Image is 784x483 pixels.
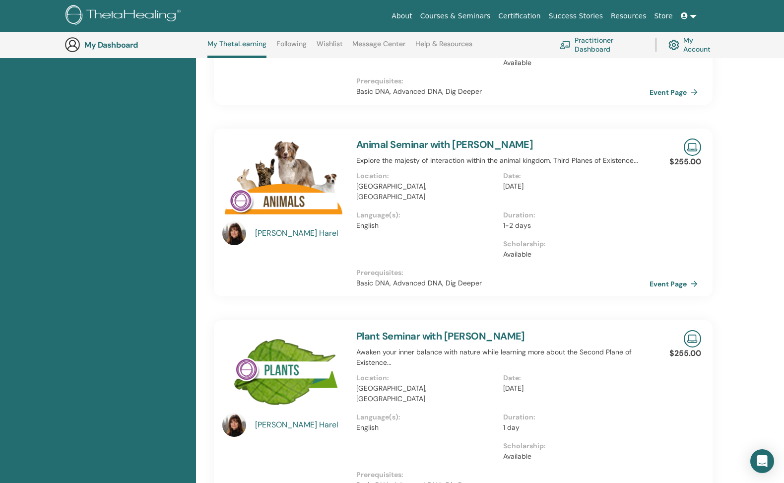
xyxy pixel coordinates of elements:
[356,347,650,368] p: Awaken your inner balance with nature while learning more about the Second Plane of Existence...
[16,16,24,24] img: logo_orange.svg
[356,412,497,422] p: Language(s) :
[545,7,607,25] a: Success Stories
[65,37,80,53] img: generic-user-icon.jpg
[503,451,644,462] p: Available
[650,276,702,291] a: Event Page
[356,181,497,202] p: [GEOGRAPHIC_DATA], [GEOGRAPHIC_DATA]
[356,155,650,166] p: Explore the majesty of interaction within the animal kingdom, Third Planes of Existence...
[356,422,497,433] p: English
[222,221,246,245] img: default.jpg
[503,373,644,383] p: Date :
[356,268,650,278] p: Prerequisites :
[503,249,644,260] p: Available
[207,40,266,58] a: My ThetaLearning
[38,59,89,65] div: Domain Overview
[222,330,344,416] img: Plant Seminar
[28,16,49,24] div: v 4.0.25
[668,37,679,53] img: cog.svg
[503,422,644,433] p: 1 day
[503,58,644,68] p: Available
[503,412,644,422] p: Duration :
[99,58,107,66] img: tab_keywords_by_traffic_grey.svg
[65,5,184,27] img: logo.png
[503,220,644,231] p: 1-2 days
[356,220,497,231] p: English
[684,138,701,156] img: Live Online Seminar
[222,413,246,437] img: default.jpg
[356,171,497,181] p: Location :
[352,40,405,56] a: Message Center
[503,210,644,220] p: Duration :
[356,383,497,404] p: [GEOGRAPHIC_DATA], [GEOGRAPHIC_DATA]
[27,58,35,66] img: tab_domain_overview_orange.svg
[503,383,644,394] p: [DATE]
[669,156,701,168] p: $255.00
[503,441,644,451] p: Scholarship :
[668,34,719,56] a: My Account
[356,470,650,480] p: Prerequisites :
[388,7,416,25] a: About
[669,347,701,359] p: $255.00
[494,7,544,25] a: Certification
[356,210,497,220] p: Language(s) :
[356,76,650,86] p: Prerequisites :
[110,59,167,65] div: Keywords by Traffic
[16,26,24,34] img: website_grey.svg
[356,278,650,288] p: Basic DNA, Advanced DNA, Dig Deeper
[607,7,651,25] a: Resources
[356,86,650,97] p: Basic DNA, Advanced DNA, Dig Deeper
[503,181,644,192] p: [DATE]
[222,138,344,224] img: Animal Seminar
[255,419,347,431] a: [PERSON_NAME] Harel
[416,7,495,25] a: Courses & Seminars
[356,373,497,383] p: Location :
[26,26,109,34] div: Domain: [DOMAIN_NAME]
[503,171,644,181] p: Date :
[750,449,774,473] div: Open Intercom Messenger
[684,330,701,347] img: Live Online Seminar
[415,40,472,56] a: Help & Resources
[356,138,533,151] a: Animal Seminar with [PERSON_NAME]
[84,40,184,50] h3: My Dashboard
[317,40,343,56] a: Wishlist
[503,239,644,249] p: Scholarship :
[276,40,307,56] a: Following
[560,41,571,49] img: chalkboard-teacher.svg
[356,330,525,343] a: Plant Seminar with [PERSON_NAME]
[255,227,347,239] a: [PERSON_NAME] Harel
[560,34,644,56] a: Practitioner Dashboard
[651,7,677,25] a: Store
[650,85,702,100] a: Event Page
